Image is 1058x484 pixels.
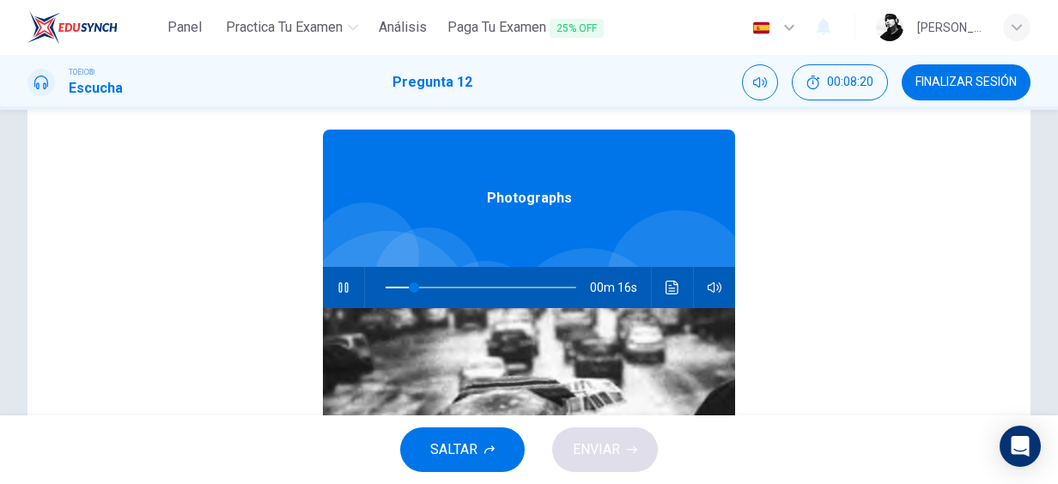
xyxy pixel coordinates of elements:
span: FINALIZAR SESIÓN [915,76,1017,89]
button: Análisis [372,12,434,43]
span: Paga Tu Examen [447,17,604,39]
h1: Pregunta 12 [392,72,472,93]
span: TOEIC® [69,66,94,78]
span: 25% OFF [550,19,604,38]
span: 00:08:20 [827,76,873,89]
button: FINALIZAR SESIÓN [902,64,1031,100]
div: Silenciar [742,64,778,100]
a: EduSynch logo [27,10,157,45]
h1: Escucha [69,78,123,99]
img: EduSynch logo [27,10,118,45]
button: SALTAR [400,427,525,472]
span: Análisis [379,17,427,38]
a: Panel [157,12,212,44]
span: 00m 16s [590,267,651,308]
div: Ocultar [792,64,888,100]
button: Practica tu examen [219,12,365,43]
img: es [751,21,772,34]
button: 00:08:20 [792,64,888,100]
div: [PERSON_NAME] [917,17,982,38]
button: Panel [157,12,212,43]
span: SALTAR [430,438,477,462]
button: Paga Tu Examen25% OFF [441,12,611,44]
span: Photographs [487,188,572,209]
button: Haz clic para ver la transcripción del audio [659,267,686,308]
div: Open Intercom Messenger [1000,426,1041,467]
a: Análisis [372,12,434,44]
span: Panel [167,17,202,38]
span: Practica tu examen [226,17,343,38]
img: Profile picture [876,14,903,41]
